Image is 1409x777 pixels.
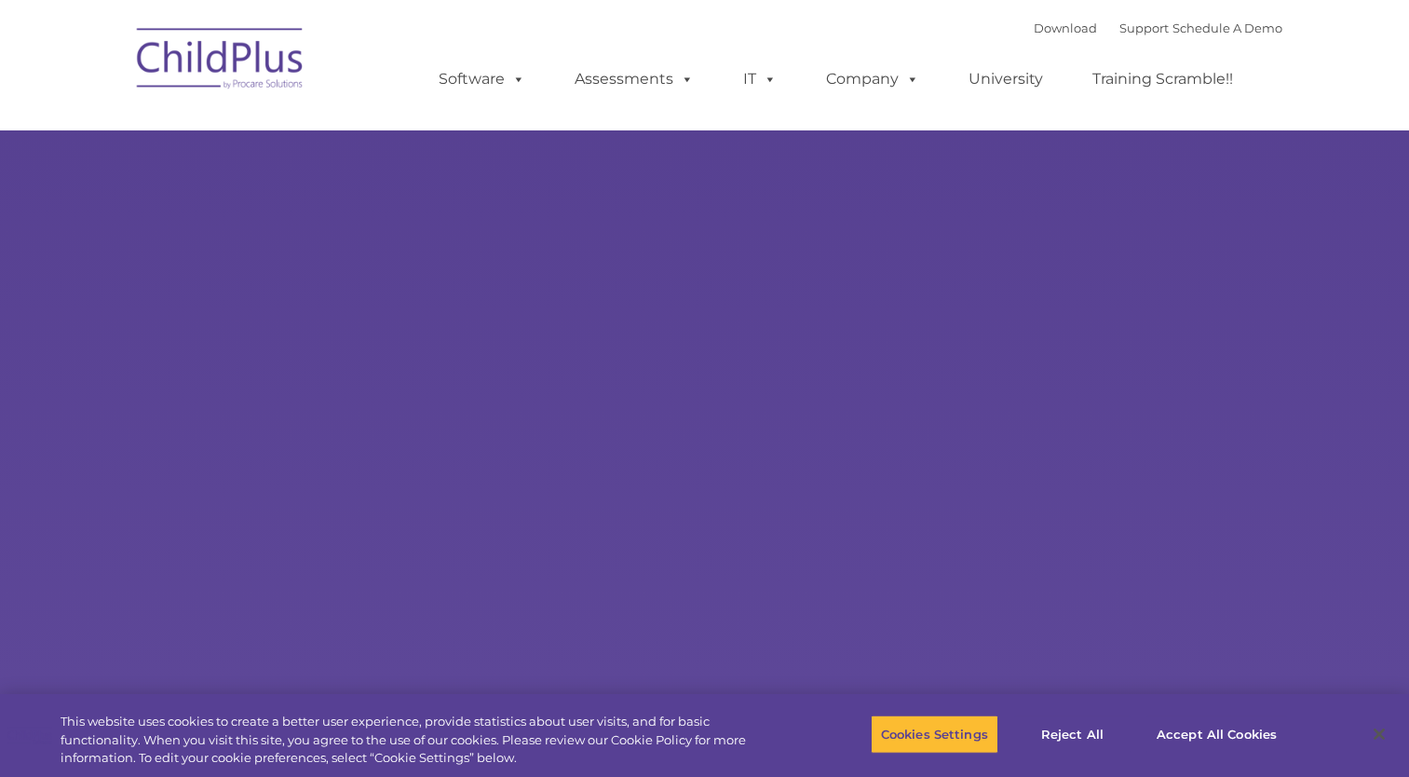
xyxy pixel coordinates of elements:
a: Software [420,61,544,98]
a: Download [1034,20,1097,35]
a: Schedule A Demo [1172,20,1282,35]
a: IT [725,61,795,98]
button: Reject All [1014,715,1131,754]
a: Assessments [556,61,712,98]
button: Close [1359,714,1400,755]
a: Company [807,61,938,98]
a: Training Scramble!! [1074,61,1252,98]
a: Support [1119,20,1169,35]
font: | [1034,20,1282,35]
a: University [950,61,1062,98]
img: ChildPlus by Procare Solutions [128,15,314,108]
button: Accept All Cookies [1146,715,1287,754]
button: Cookies Settings [871,715,998,754]
div: This website uses cookies to create a better user experience, provide statistics about user visit... [61,713,775,768]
